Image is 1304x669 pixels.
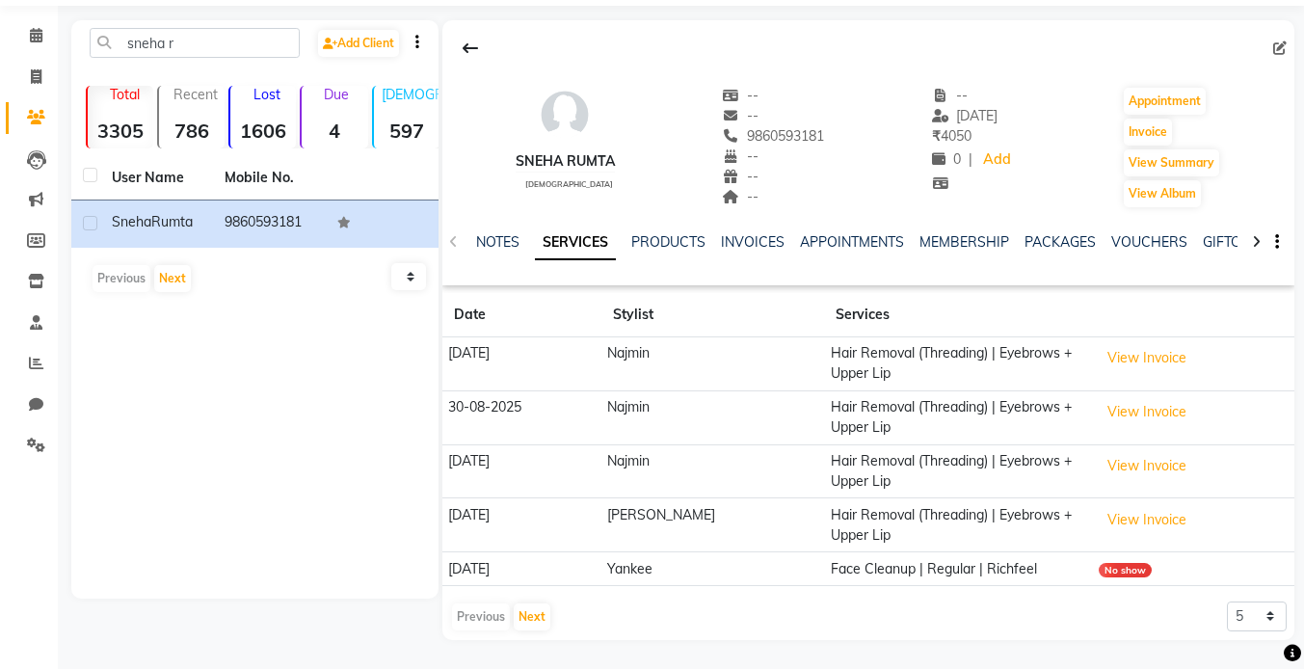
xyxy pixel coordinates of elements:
[969,149,972,170] span: |
[601,337,825,391] td: Najmin
[442,390,601,444] td: 30-08-2025
[601,293,825,337] th: Stylist
[722,127,824,145] span: 9860593181
[151,213,193,230] span: Rumta
[536,86,594,144] img: avatar
[450,30,491,67] div: Back to Client
[601,498,825,552] td: [PERSON_NAME]
[167,86,225,103] p: Recent
[932,107,998,124] span: [DATE]
[824,498,1092,552] td: Hair Removal (Threading) | Eyebrows + Upper Lip
[1124,149,1219,176] button: View Summary
[824,552,1092,586] td: Face Cleanup | Regular | Richfeel
[932,127,941,145] span: ₹
[374,119,439,143] strong: 597
[800,233,904,251] a: APPOINTMENTS
[1124,119,1172,146] button: Invoice
[932,150,961,168] span: 0
[238,86,296,103] p: Lost
[722,188,758,205] span: --
[525,179,613,189] span: [DEMOGRAPHIC_DATA]
[601,390,825,444] td: Najmin
[230,119,296,143] strong: 1606
[1124,180,1201,207] button: View Album
[159,119,225,143] strong: 786
[88,119,153,143] strong: 3305
[601,552,825,586] td: Yankee
[100,156,213,201] th: User Name
[442,552,601,586] td: [DATE]
[1203,233,1278,251] a: GIFTCARDS
[382,86,439,103] p: [DEMOGRAPHIC_DATA]
[824,444,1092,498] td: Hair Removal (Threading) | Eyebrows + Upper Lip
[1099,397,1195,427] button: View Invoice
[442,444,601,498] td: [DATE]
[1124,88,1206,115] button: Appointment
[213,156,326,201] th: Mobile No.
[932,87,969,104] span: --
[1099,343,1195,373] button: View Invoice
[919,233,1009,251] a: MEMBERSHIP
[1099,563,1152,577] div: No show
[112,213,151,230] span: Sneha
[154,265,191,292] button: Next
[302,119,367,143] strong: 4
[722,147,758,165] span: --
[722,107,758,124] span: --
[824,337,1092,391] td: Hair Removal (Threading) | Eyebrows + Upper Lip
[824,390,1092,444] td: Hair Removal (Threading) | Eyebrows + Upper Lip
[932,127,971,145] span: 4050
[442,498,601,552] td: [DATE]
[824,293,1092,337] th: Services
[318,30,399,57] a: Add Client
[722,87,758,104] span: --
[306,86,367,103] p: Due
[631,233,705,251] a: PRODUCTS
[535,226,616,260] a: SERVICES
[476,233,519,251] a: NOTES
[213,201,326,248] td: 9860593181
[1099,451,1195,481] button: View Invoice
[980,147,1014,174] a: Add
[1099,505,1195,535] button: View Invoice
[442,293,601,337] th: Date
[601,444,825,498] td: Najmin
[1025,233,1096,251] a: PACKAGES
[90,28,300,58] input: Search by Name/Mobile/Email/Code
[95,86,153,103] p: Total
[722,168,758,185] span: --
[442,337,601,391] td: [DATE]
[514,603,550,630] button: Next
[1111,233,1187,251] a: VOUCHERS
[516,151,615,172] div: Sneha Rumta
[721,233,785,251] a: INVOICES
